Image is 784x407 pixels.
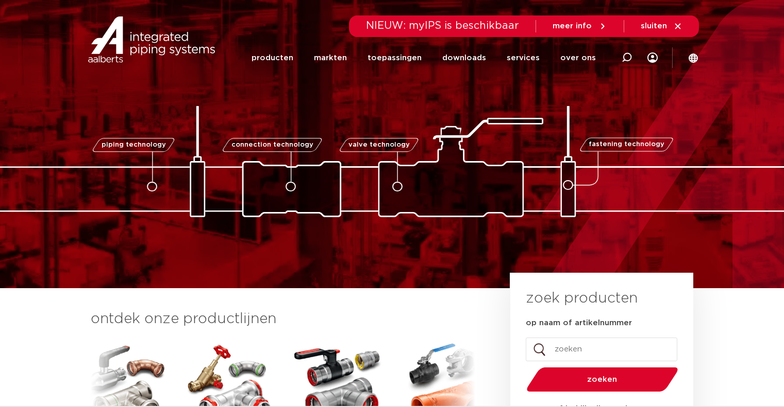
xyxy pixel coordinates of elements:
[368,37,422,79] a: toepassingen
[366,21,519,31] span: NIEUW: myIPS is beschikbaar
[348,141,410,148] span: valve technology
[526,318,632,328] label: op naam of artikelnummer
[526,338,677,361] input: zoeken
[91,309,475,329] h3: ontdek onze productlijnen
[526,288,638,309] h3: zoek producten
[641,22,667,30] span: sluiten
[641,22,682,31] a: sluiten
[252,37,596,79] nav: Menu
[589,141,664,148] span: fastening technology
[553,22,592,30] span: meer info
[553,376,652,383] span: zoeken
[102,141,166,148] span: piping technology
[252,37,293,79] a: producten
[647,37,658,79] div: my IPS
[314,37,347,79] a: markten
[231,141,313,148] span: connection technology
[507,37,540,79] a: services
[522,366,682,393] button: zoeken
[553,22,607,31] a: meer info
[560,37,596,79] a: over ons
[442,37,486,79] a: downloads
